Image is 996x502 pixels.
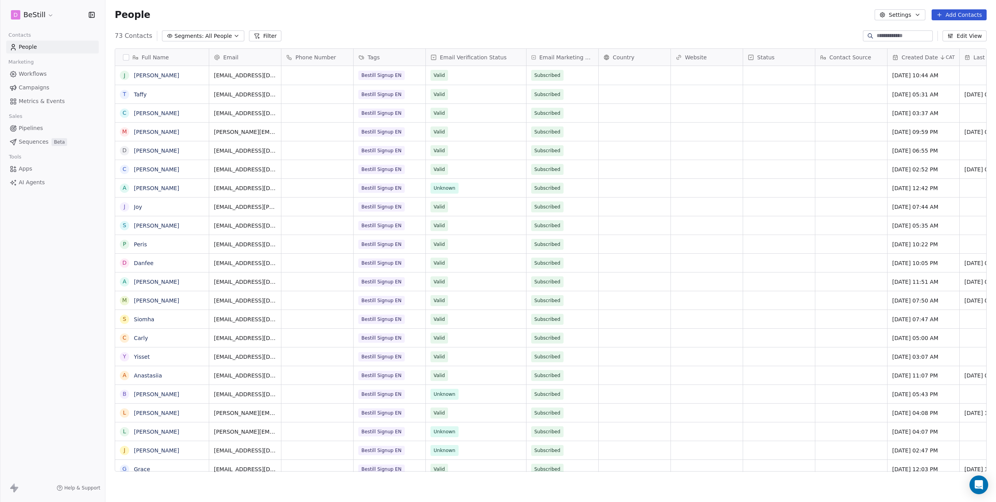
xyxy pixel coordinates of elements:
[892,259,955,267] span: [DATE] 10:05 PM
[123,221,126,230] div: S
[946,54,955,61] span: CAT
[123,371,126,379] div: A
[214,147,276,155] span: [EMAIL_ADDRESS][DOMAIN_NAME]
[358,146,405,155] span: Bestill Signup EN
[892,166,955,173] span: [DATE] 02:52 PM
[534,409,560,417] span: Subscribed
[134,391,179,397] a: [PERSON_NAME]
[358,127,405,137] span: Bestill Signup EN
[892,428,955,436] span: [DATE] 04:07 PM
[613,53,635,61] span: Country
[534,428,560,436] span: Subscribed
[6,135,99,148] a: SequencesBeta
[134,335,148,341] a: Carly
[358,71,405,80] span: Bestill Signup EN
[124,203,125,211] div: J
[434,315,445,323] span: Valid
[174,32,204,40] span: Segments:
[134,91,147,98] a: Taffy
[358,109,405,118] span: Bestill Signup EN
[115,66,209,472] div: grid
[249,30,281,41] button: Filter
[757,53,775,61] span: Status
[223,53,238,61] span: Email
[358,408,405,418] span: Bestill Signup EN
[534,465,560,473] span: Subscribed
[358,240,405,249] span: Bestill Signup EN
[214,315,276,323] span: [EMAIL_ADDRESS][DOMAIN_NAME]
[892,91,955,98] span: [DATE] 05:31 AM
[123,352,126,361] div: Y
[892,390,955,398] span: [DATE] 05:43 PM
[134,354,150,360] a: Yisset
[214,240,276,248] span: [EMAIL_ADDRESS][DOMAIN_NAME]
[134,110,179,116] a: [PERSON_NAME]
[134,148,179,154] a: [PERSON_NAME]
[892,147,955,155] span: [DATE] 06:55 PM
[115,9,150,21] span: People
[892,465,955,473] span: [DATE] 12:03 PM
[358,333,405,343] span: Bestill Signup EN
[19,97,65,105] span: Metrics & Events
[434,465,445,473] span: Valid
[115,31,152,41] span: 73 Contacts
[434,372,445,379] span: Valid
[892,240,955,248] span: [DATE] 10:22 PM
[64,485,100,491] span: Help & Support
[434,222,445,230] span: Valid
[434,297,445,304] span: Valid
[599,49,671,66] div: Country
[5,56,37,68] span: Marketing
[358,221,405,230] span: Bestill Signup EN
[534,278,560,286] span: Subscribed
[358,352,405,361] span: Bestill Signup EN
[19,165,32,173] span: Apps
[134,279,179,285] a: [PERSON_NAME]
[534,315,560,323] span: Subscribed
[214,166,276,173] span: [EMAIL_ADDRESS][DOMAIN_NAME]
[434,390,455,398] span: Unknown
[892,409,955,417] span: [DATE] 04:08 PM
[434,259,445,267] span: Valid
[534,372,560,379] span: Subscribed
[534,259,560,267] span: Subscribed
[434,128,445,136] span: Valid
[743,49,815,66] div: Status
[534,390,560,398] span: Subscribed
[14,11,18,19] span: D
[534,166,560,173] span: Subscribed
[134,429,179,435] a: [PERSON_NAME]
[19,124,43,132] span: Pipelines
[214,128,276,136] span: [PERSON_NAME][EMAIL_ADDRESS][DOMAIN_NAME]
[209,49,281,66] div: Email
[295,53,336,61] span: Phone Number
[123,334,126,342] div: C
[134,129,179,135] a: [PERSON_NAME]
[6,176,99,189] a: AI Agents
[6,68,99,80] a: Workflows
[534,203,560,211] span: Subscribed
[5,29,34,41] span: Contacts
[358,371,405,380] span: Bestill Signup EN
[892,128,955,136] span: [DATE] 09:59 PM
[23,10,46,20] span: BeStill
[534,71,560,79] span: Subscribed
[969,475,988,494] div: Open Intercom Messenger
[214,447,276,454] span: [EMAIL_ADDRESS][DOMAIN_NAME]
[134,260,153,266] a: Danfee
[6,122,99,135] a: Pipelines
[134,466,150,472] a: Grace
[358,465,405,474] span: Bestill Signup EN
[358,446,405,455] span: Bestill Signup EN
[534,240,560,248] span: Subscribed
[534,334,560,342] span: Subscribed
[892,278,955,286] span: [DATE] 11:51 AM
[892,222,955,230] span: [DATE] 05:35 AM
[134,410,179,416] a: [PERSON_NAME]
[123,165,126,173] div: C
[434,353,445,361] span: Valid
[354,49,425,66] div: Tags
[434,184,455,192] span: Unknown
[122,296,127,304] div: M
[122,128,127,136] div: M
